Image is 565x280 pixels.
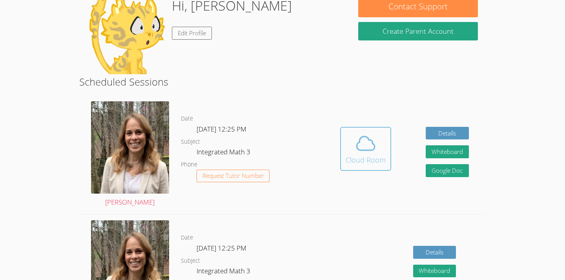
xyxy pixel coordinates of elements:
dd: Integrated Math 3 [197,265,252,279]
dt: Subject [181,256,200,266]
button: Cloud Room [340,127,391,171]
a: [PERSON_NAME] [91,101,169,208]
dt: Subject [181,137,200,147]
a: Edit Profile [172,27,212,40]
dt: Date [181,233,193,243]
a: Details [413,246,456,259]
span: [DATE] 12:25 PM [197,124,246,134]
h2: Scheduled Sessions [79,74,486,89]
div: Cloud Room [346,154,386,165]
span: [DATE] 12:25 PM [197,243,246,253]
dt: Date [181,114,193,124]
a: Google Doc [426,164,469,177]
button: Whiteboard [413,265,456,278]
button: Create Parent Account [358,22,478,40]
dt: Phone [181,160,197,170]
img: avatar.png [91,101,169,193]
button: Whiteboard [426,145,469,158]
a: Details [426,127,469,140]
dd: Integrated Math 3 [197,146,252,160]
span: Request Tutor Number [202,173,264,179]
button: Request Tutor Number [197,170,270,183]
